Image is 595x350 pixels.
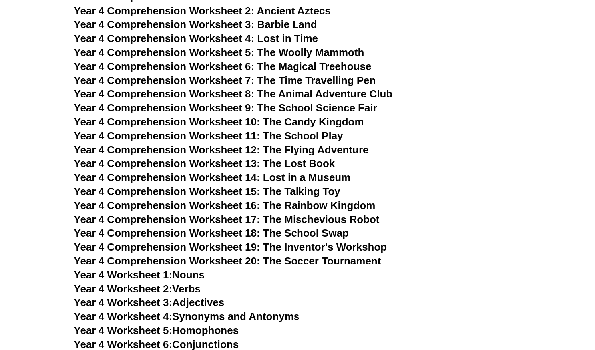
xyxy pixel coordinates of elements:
a: Year 4 Comprehension Worksheet 18: The School Swap [74,227,349,239]
a: Year 4 Comprehension Worksheet 14: Lost in a Museum [74,171,351,183]
a: Year 4 Comprehension Worksheet 13: The Lost Book [74,157,335,169]
a: Year 4 Comprehension Worksheet 9: The School Science Fair [74,102,377,114]
a: Year 4 Comprehension Worksheet 10: The Candy Kingdom [74,116,364,128]
span: Year 4 Worksheet 1: [74,269,173,281]
a: Year 4 Worksheet 1:Nouns [74,269,205,281]
a: Year 4 Worksheet 3:Adjectives [74,296,225,308]
a: Year 4 Worksheet 2:Verbs [74,283,201,295]
a: Year 4 Comprehension Worksheet 15: The Talking Toy [74,185,340,197]
a: Year 4 Comprehension Worksheet 12: The Flying Adventure [74,144,369,156]
a: Year 4 Comprehension Worksheet 17: The Mischevious Robot [74,213,380,225]
a: Year 4 Comprehension Worksheet 3: Barbie Land [74,18,317,30]
span: Year 4 Worksheet 3: [74,296,173,308]
a: Year 4 Comprehension Worksheet 19: The Inventor's Workshop [74,241,387,253]
span: Year 4 Worksheet 2: [74,283,173,295]
a: Year 4 Comprehension Worksheet 16: The Rainbow Kingdom [74,199,376,211]
a: Year 4 Comprehension Worksheet 11: The School Play [74,130,343,142]
a: Year 4 Comprehension Worksheet 4: Lost in Time [74,32,318,44]
a: Year 4 Worksheet 5:Homophones [74,324,239,336]
a: Year 4 Comprehension Worksheet 2: Ancient Aztecs [74,5,331,17]
a: Year 4 Worksheet 4:Synonyms and Antonyms [74,310,300,322]
a: Year 4 Comprehension Worksheet 7: The Time Travelling Pen [74,74,376,86]
a: Year 4 Comprehension Worksheet 20: The Soccer Tournament [74,255,381,267]
iframe: Chat Widget [462,260,595,350]
a: Year 4 Comprehension Worksheet 5: The Woolly Mammoth [74,46,364,58]
span: Year 4 Worksheet 5: [74,324,173,336]
span: Year 4 Worksheet 4: [74,310,173,322]
a: Year 4 Comprehension Worksheet 6: The Magical Treehouse [74,60,372,72]
a: Year 4 Comprehension Worksheet 8: The Animal Adventure Club [74,88,393,100]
